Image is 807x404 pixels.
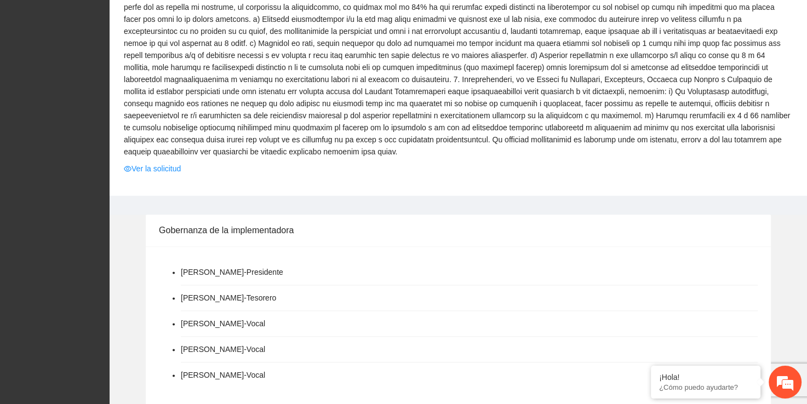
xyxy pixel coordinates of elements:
[181,369,265,381] li: [PERSON_NAME] - Vocal
[181,266,283,278] li: [PERSON_NAME] - Presidente
[159,215,758,246] div: Gobernanza de la implementadora
[64,136,151,247] span: Estamos en línea.
[5,279,209,318] textarea: Escriba su mensaje y pulse “Intro”
[181,343,265,355] li: [PERSON_NAME] - Vocal
[659,373,752,382] div: ¡Hola!
[124,163,181,175] a: eyeVer la solicitud
[659,383,752,391] p: ¿Cómo puedo ayudarte?
[181,318,265,330] li: [PERSON_NAME] - Vocal
[57,56,184,70] div: Chatee con nosotros ahora
[180,5,206,32] div: Minimizar ventana de chat en vivo
[124,165,131,172] span: eye
[181,292,276,304] li: [PERSON_NAME] - Tesorero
